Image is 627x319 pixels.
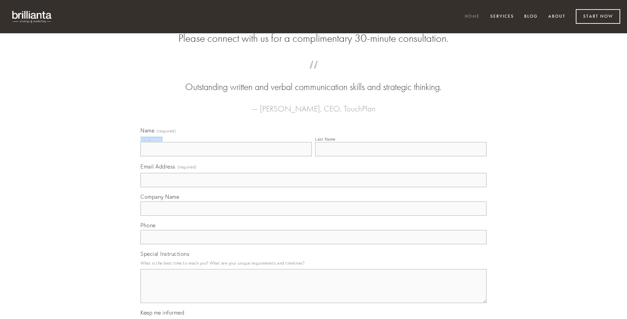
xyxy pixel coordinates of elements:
[7,7,58,26] img: brillianta - research, strategy, marketing
[315,137,336,142] div: Last Name
[157,129,176,133] span: (required)
[520,11,542,22] a: Blog
[140,127,154,134] span: Name
[460,11,484,22] a: Home
[178,162,197,172] span: (required)
[140,193,179,200] span: Company Name
[151,94,476,116] figcaption: — [PERSON_NAME], CEO, TouchPlan
[151,67,476,81] span: “
[140,309,184,316] span: Keep me informed
[576,9,620,24] a: Start Now
[140,137,161,142] div: First Name
[140,259,487,268] p: What is the best time to reach you? What are your unique requirements and timelines?
[486,11,518,22] a: Services
[544,11,570,22] a: About
[151,67,476,94] blockquote: Outstanding written and verbal communication skills and strategic thinking.
[140,163,175,170] span: Email Address
[140,222,156,229] span: Phone
[140,32,487,45] h2: Please connect with us for a complimentary 30-minute consultation.
[140,250,189,257] span: Special Instructions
